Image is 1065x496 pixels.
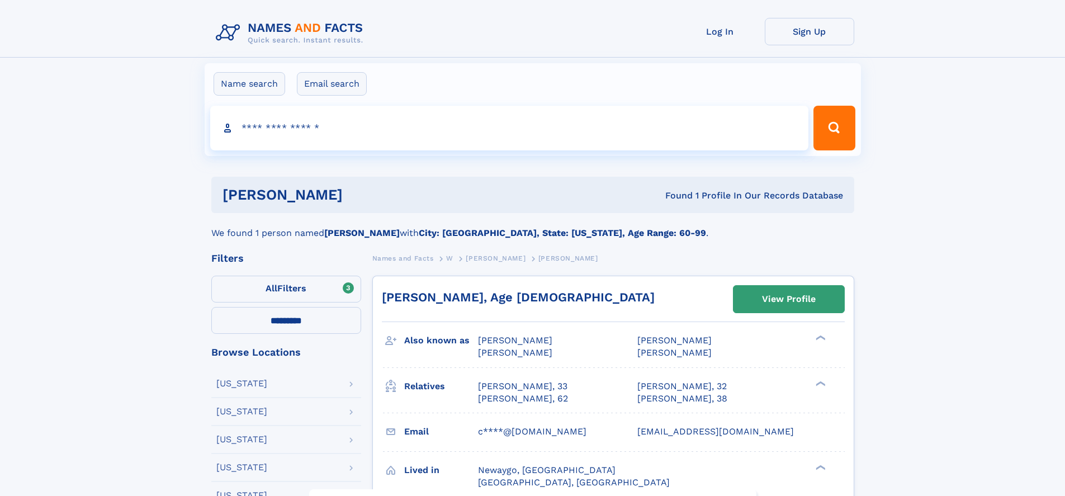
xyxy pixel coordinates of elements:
[223,188,504,202] h1: [PERSON_NAME]
[637,393,727,405] a: [PERSON_NAME], 38
[813,106,855,150] button: Search Button
[675,18,765,45] a: Log In
[813,464,826,471] div: ❯
[478,393,568,405] a: [PERSON_NAME], 62
[404,331,478,350] h3: Also known as
[538,254,598,262] span: [PERSON_NAME]
[637,380,727,393] a: [PERSON_NAME], 32
[813,380,826,387] div: ❯
[637,335,712,346] span: [PERSON_NAME]
[297,72,367,96] label: Email search
[466,251,526,265] a: [PERSON_NAME]
[211,276,361,303] label: Filters
[372,251,434,265] a: Names and Facts
[404,377,478,396] h3: Relatives
[637,426,794,437] span: [EMAIL_ADDRESS][DOMAIN_NAME]
[478,477,670,488] span: [GEOGRAPHIC_DATA], [GEOGRAPHIC_DATA]
[324,228,400,238] b: [PERSON_NAME]
[762,286,816,312] div: View Profile
[478,380,567,393] a: [PERSON_NAME], 33
[211,347,361,357] div: Browse Locations
[216,463,267,472] div: [US_STATE]
[214,72,285,96] label: Name search
[419,228,706,238] b: City: [GEOGRAPHIC_DATA], State: [US_STATE], Age Range: 60-99
[466,254,526,262] span: [PERSON_NAME]
[765,18,854,45] a: Sign Up
[478,347,552,358] span: [PERSON_NAME]
[210,106,809,150] input: search input
[478,465,616,475] span: Newaygo, [GEOGRAPHIC_DATA]
[446,251,453,265] a: W
[446,254,453,262] span: W
[382,290,655,304] a: [PERSON_NAME], Age [DEMOGRAPHIC_DATA]
[216,435,267,444] div: [US_STATE]
[637,347,712,358] span: [PERSON_NAME]
[216,379,267,388] div: [US_STATE]
[813,334,826,342] div: ❯
[404,461,478,480] h3: Lived in
[211,213,854,240] div: We found 1 person named with .
[211,18,372,48] img: Logo Names and Facts
[211,253,361,263] div: Filters
[733,286,844,313] a: View Profile
[478,335,552,346] span: [PERSON_NAME]
[216,407,267,416] div: [US_STATE]
[504,190,843,202] div: Found 1 Profile In Our Records Database
[266,283,277,294] span: All
[404,422,478,441] h3: Email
